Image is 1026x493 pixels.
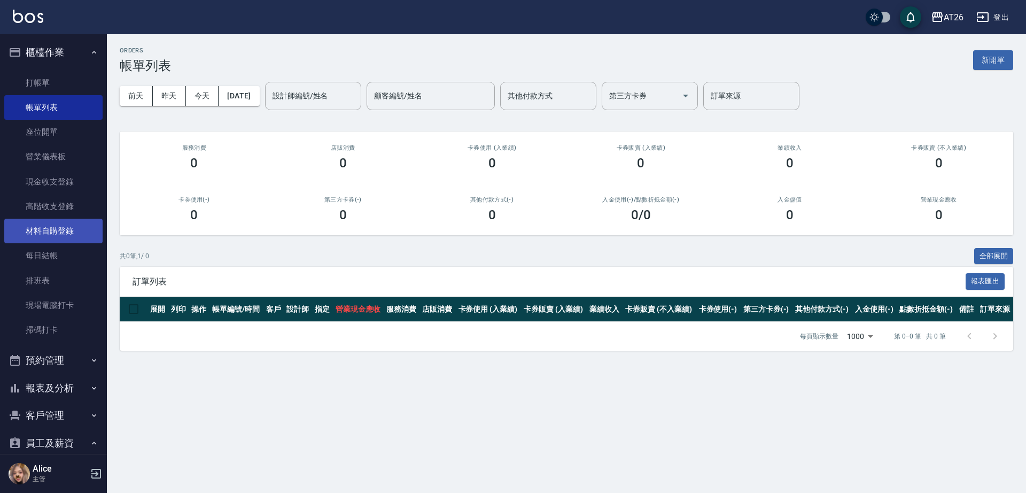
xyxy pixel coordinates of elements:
a: 打帳單 [4,71,103,95]
th: 客戶 [263,297,284,322]
h5: Alice [33,464,87,474]
th: 操作 [189,297,209,322]
h2: 卡券販賣 (入業績) [579,144,703,151]
a: 掃碼打卡 [4,318,103,342]
h3: 0 [935,207,943,222]
h3: 0 [488,156,496,171]
div: 1000 [843,322,877,351]
h3: 0 /0 [631,207,651,222]
a: 每日結帳 [4,243,103,268]
h2: ORDERS [120,47,171,54]
p: 每頁顯示數量 [800,332,838,341]
span: 訂單列表 [133,276,966,287]
p: 主管 [33,474,87,484]
button: 昨天 [153,86,186,106]
th: 店販消費 [419,297,455,322]
th: 展開 [147,297,168,322]
h3: 0 [488,207,496,222]
h2: 卡券販賣 (不入業績) [877,144,1000,151]
a: 排班表 [4,268,103,293]
h3: 0 [637,156,644,171]
h3: 0 [190,156,198,171]
h3: 服務消費 [133,144,256,151]
th: 卡券使用(-) [696,297,741,322]
a: 帳單列表 [4,95,103,120]
p: 第 0–0 筆 共 0 筆 [894,332,946,341]
button: 櫃檯作業 [4,38,103,66]
th: 卡券販賣 (入業績) [521,297,587,322]
button: 全部展開 [974,248,1014,265]
button: 前天 [120,86,153,106]
a: 報表匯出 [966,276,1005,286]
h2: 其他付款方式(-) [430,196,554,203]
th: 帳單編號/時間 [209,297,263,322]
th: 指定 [312,297,333,322]
th: 業績收入 [587,297,623,322]
button: 報表及分析 [4,374,103,402]
h3: 0 [190,207,198,222]
a: 現場電腦打卡 [4,293,103,318]
a: 座位開單 [4,120,103,144]
a: 現金收支登錄 [4,170,103,194]
th: 營業現金應收 [333,297,384,322]
th: 卡券使用 (入業績) [456,297,522,322]
h3: 0 [935,156,943,171]
p: 共 0 筆, 1 / 0 [120,251,149,261]
button: 新開單 [973,50,1013,70]
h2: 卡券使用(-) [133,196,256,203]
a: 新開單 [973,55,1013,65]
h2: 店販消費 [282,144,405,151]
a: 高階收支登錄 [4,194,103,219]
button: Open [677,87,694,104]
th: 其他付款方式(-) [792,297,852,322]
h3: 帳單列表 [120,58,171,73]
th: 服務消費 [384,297,419,322]
h2: 營業現金應收 [877,196,1000,203]
button: [DATE] [219,86,259,106]
h3: 0 [339,207,347,222]
div: AT26 [944,11,963,24]
h3: 0 [786,156,794,171]
th: 設計師 [284,297,312,322]
img: Person [9,463,30,484]
h3: 0 [339,156,347,171]
h3: 0 [786,207,794,222]
th: 點數折抵金額(-) [897,297,957,322]
button: 客戶管理 [4,402,103,429]
button: 報表匯出 [966,273,1005,290]
button: 今天 [186,86,219,106]
button: 預約管理 [4,346,103,374]
a: 營業儀表板 [4,144,103,169]
h2: 入金使用(-) /點數折抵金額(-) [579,196,703,203]
img: Logo [13,10,43,23]
th: 入金使用(-) [852,297,897,322]
h2: 業績收入 [728,144,852,151]
button: save [900,6,921,28]
button: 登出 [972,7,1013,27]
th: 第三方卡券(-) [741,297,793,322]
button: AT26 [927,6,968,28]
h2: 入金儲值 [728,196,852,203]
button: 員工及薪資 [4,429,103,457]
h2: 第三方卡券(-) [282,196,405,203]
th: 卡券販賣 (不入業績) [623,297,696,322]
th: 列印 [168,297,189,322]
th: 備註 [957,297,977,322]
th: 訂單來源 [977,297,1013,322]
h2: 卡券使用 (入業績) [430,144,554,151]
a: 材料自購登錄 [4,219,103,243]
